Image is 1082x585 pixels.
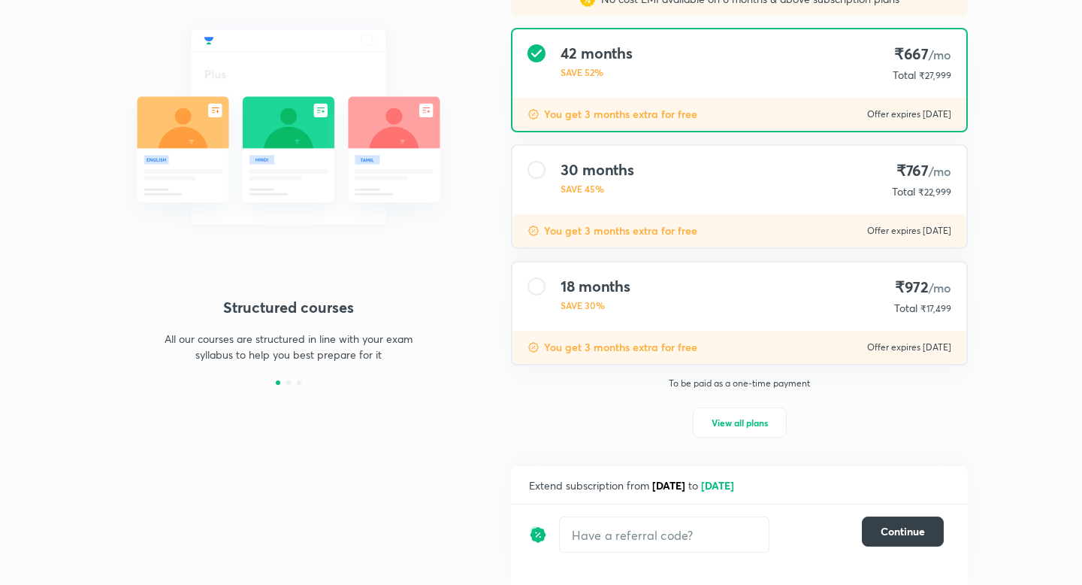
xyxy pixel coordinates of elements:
[544,107,697,122] p: You get 3 months extra for free
[887,44,951,65] h4: ₹667
[881,524,925,539] span: Continue
[561,161,634,179] h4: 30 months
[929,280,951,296] span: /mo
[867,225,951,237] p: Offer expires [DATE]
[888,277,951,298] h4: ₹972
[561,182,634,196] p: SAVE 45%
[529,517,547,553] img: discount
[918,186,951,198] span: ₹22,999
[894,301,917,316] p: Total
[561,65,633,79] p: SAVE 52%
[529,478,737,493] span: Extend subscription from to
[544,340,697,355] p: You get 3 months extra for free
[499,377,980,389] p: To be paid as a one-time payment
[527,108,539,120] img: discount
[561,44,633,62] h4: 42 months
[652,478,685,493] span: [DATE]
[919,70,951,81] span: ₹27,999
[527,341,539,353] img: discount
[701,478,734,493] span: [DATE]
[893,68,916,83] p: Total
[693,408,787,438] button: View all plans
[867,341,951,353] p: Offer expires [DATE]
[929,47,951,62] span: /mo
[114,296,463,319] h4: Structured courses
[929,163,951,179] span: /mo
[544,223,697,238] p: You get 3 months extra for free
[561,299,630,312] p: SAVE 30%
[862,517,944,547] button: Continue
[158,331,419,362] p: All our courses are structured in line with your exam syllabus to help you best prepare for it
[712,415,768,430] span: View all plans
[561,277,630,296] h4: 18 months
[920,303,951,314] span: ₹17,499
[560,517,769,553] input: Have a referral code?
[892,184,915,199] p: Total
[867,108,951,120] p: Offer expires [DATE]
[527,225,539,237] img: discount
[886,161,951,181] h4: ₹767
